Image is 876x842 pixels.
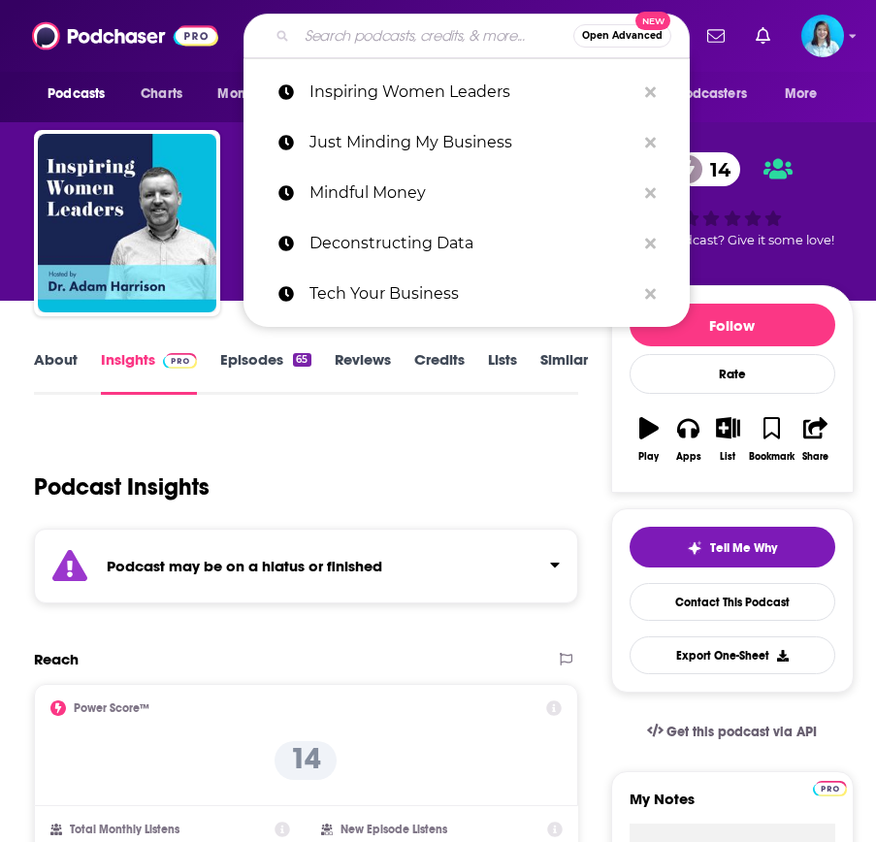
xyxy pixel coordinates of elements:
[488,350,517,395] a: Lists
[309,67,635,117] p: Inspiring Women Leaders
[749,451,795,463] div: Bookmark
[293,353,310,367] div: 65
[666,724,817,740] span: Get this podcast via API
[638,451,659,463] div: Play
[341,823,447,836] h2: New Episode Listens
[107,557,382,575] strong: Podcast may be on a hiatus or finished
[309,269,635,319] p: Tech Your Business
[691,152,740,186] span: 14
[710,540,777,556] span: Tell Me Why
[38,134,216,312] img: Inspiring Women Leaders
[414,350,465,395] a: Credits
[813,781,847,796] img: Podchaser Pro
[611,140,854,260] div: 14Good podcast? Give it some love!
[813,778,847,796] a: Pro website
[34,529,578,603] section: Click to expand status details
[801,15,844,57] span: Logged in as ClarisseG
[630,354,835,394] div: Rate
[632,708,833,756] a: Get this podcast via API
[309,117,635,168] p: Just Minding My Business
[243,67,690,117] a: Inspiring Women Leaders
[635,12,670,30] span: New
[48,81,105,108] span: Podcasts
[582,31,663,41] span: Open Advanced
[748,405,795,474] button: Bookmark
[335,350,391,395] a: Reviews
[128,76,194,113] a: Charts
[573,24,671,48] button: Open AdvancedNew
[309,168,635,218] p: Mindful Money
[699,19,732,52] a: Show notifications dropdown
[297,20,573,51] input: Search podcasts, credits, & more...
[243,218,690,269] a: Deconstructing Data
[708,405,748,474] button: List
[217,81,286,108] span: Monitoring
[220,350,310,395] a: Episodes65
[630,636,835,674] button: Export One-Sheet
[687,540,702,556] img: tell me why sparkle
[163,353,197,369] img: Podchaser Pro
[34,650,79,668] h2: Reach
[668,405,708,474] button: Apps
[70,823,179,836] h2: Total Monthly Listens
[309,218,635,269] p: Deconstructing Data
[801,15,844,57] img: User Profile
[785,81,818,108] span: More
[641,76,775,113] button: open menu
[630,304,835,346] button: Follow
[630,583,835,621] a: Contact This Podcast
[141,81,182,108] span: Charts
[630,790,835,824] label: My Notes
[74,701,149,715] h2: Power Score™
[720,451,735,463] div: List
[32,17,218,54] img: Podchaser - Follow, Share and Rate Podcasts
[34,350,78,395] a: About
[795,405,835,474] button: Share
[802,451,828,463] div: Share
[540,350,588,395] a: Similar
[34,472,210,502] h1: Podcast Insights
[204,76,311,113] button: open menu
[671,152,740,186] a: 14
[630,527,835,567] button: tell me why sparkleTell Me Why
[654,81,747,108] span: For Podcasters
[101,350,197,395] a: InsightsPodchaser Pro
[630,405,669,474] button: Play
[275,741,337,780] p: 14
[243,269,690,319] a: Tech Your Business
[771,76,842,113] button: open menu
[801,15,844,57] button: Show profile menu
[676,451,701,463] div: Apps
[243,168,690,218] a: Mindful Money
[748,19,778,52] a: Show notifications dropdown
[243,117,690,168] a: Just Minding My Business
[631,233,834,247] span: Good podcast? Give it some love!
[243,14,690,58] div: Search podcasts, credits, & more...
[34,76,130,113] button: open menu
